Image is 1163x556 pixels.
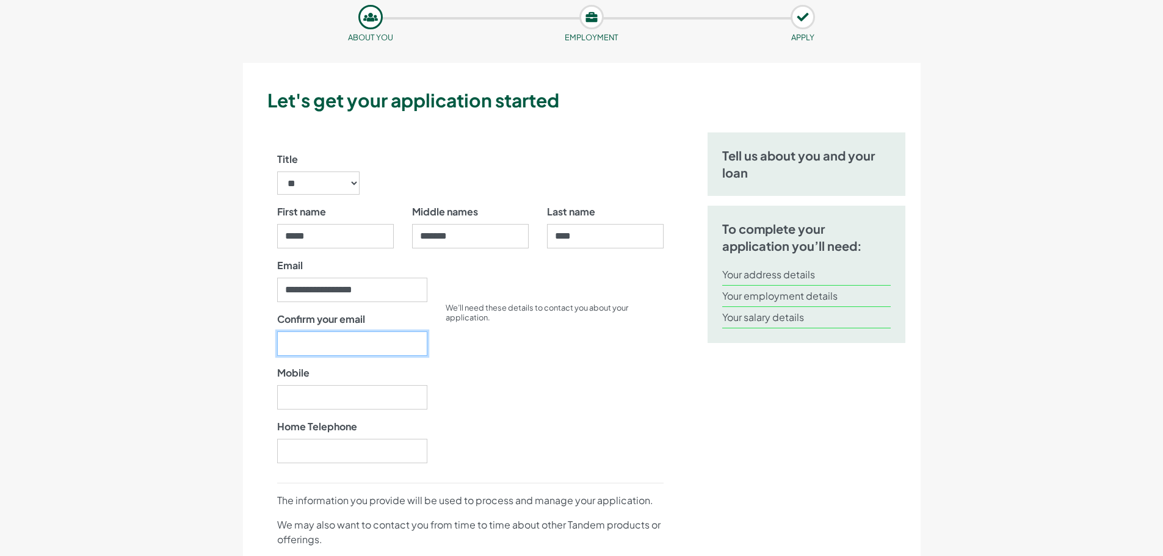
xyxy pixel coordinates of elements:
li: Your salary details [722,307,891,328]
small: About you [348,32,393,42]
h5: Tell us about you and your loan [722,147,891,181]
label: Confirm your email [277,312,365,327]
h5: To complete your application you’ll need: [722,220,891,255]
small: APPLY [791,32,814,42]
label: Mobile [277,366,310,380]
label: Title [277,152,298,167]
p: The information you provide will be used to process and manage your application. [277,493,664,508]
label: First name [277,204,326,219]
li: Your address details [722,264,891,286]
label: Last name [547,204,595,219]
label: Home Telephone [277,419,357,434]
label: Middle names [412,204,478,219]
li: Your employment details [722,286,891,307]
label: Email [277,258,303,273]
small: We’ll need these details to contact you about your application. [446,303,628,322]
p: We may also want to contact you from time to time about other Tandem products or offerings. [277,518,664,547]
small: Employment [565,32,618,42]
h3: Let's get your application started [267,87,916,113]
